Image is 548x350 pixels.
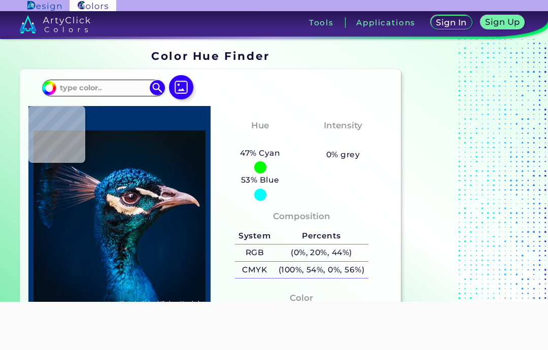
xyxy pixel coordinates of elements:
h5: System [235,228,275,244]
h4: Composition [273,209,330,224]
h5: (100%, 54%, 0%, 56%) [275,262,368,278]
h3: Tools [309,19,334,26]
h3: Applications [356,19,416,26]
img: icon picture [169,75,193,99]
iframe: Advertisement [89,302,459,347]
h1: Color Hue Finder [151,48,269,63]
h3: Cyan-Blue [231,134,289,147]
h5: Percents [275,228,368,244]
h3: Vibrant [321,134,365,147]
h5: CMYK [235,262,275,278]
h4: Hue [251,118,269,133]
h5: RGB [235,244,275,261]
h5: 53% Blue [237,173,283,187]
h5: (0%, 20%, 44%) [275,244,368,261]
img: icon search [150,80,165,95]
h5: 0% grey [326,148,360,161]
h4: Intensity [324,118,362,133]
img: ArtyClick Design logo [27,1,61,11]
h4: Color [290,291,313,305]
img: img_pavlin.jpg [33,111,205,328]
a: Sign Up [481,15,525,29]
input: type color.. [56,81,151,95]
img: logo_artyclick_colors_white.svg [19,15,91,33]
h5: 47% Cyan [236,147,284,160]
h5: Sign Up [485,18,520,26]
h5: Sign In [436,18,466,26]
a: Sign In [431,15,472,29]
